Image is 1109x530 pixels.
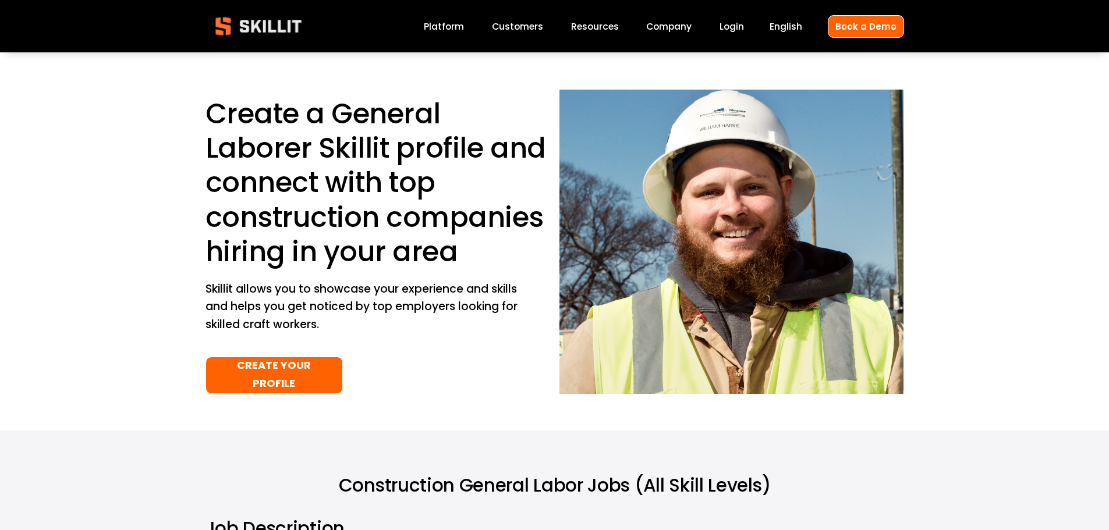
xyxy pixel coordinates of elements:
h1: Create a General Laborer Skillit profile and connect with top construction companies hiring in yo... [205,97,550,269]
img: Skillit [205,9,311,44]
p: Skillit allows you to showcase your experience and skills and helps you get noticed by top employ... [205,280,520,334]
a: Company [646,19,692,34]
h2: Construction General Labor Jobs (All Skill Levels) [205,474,904,497]
a: folder dropdown [571,19,619,34]
a: Login [720,19,744,34]
a: Book a Demo [828,15,904,38]
div: language picker [770,19,802,34]
a: CREATE YOUR PROFILE [205,357,343,394]
a: Customers [492,19,543,34]
a: Platform [424,19,464,34]
span: Resources [571,20,619,33]
span: English [770,20,802,33]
